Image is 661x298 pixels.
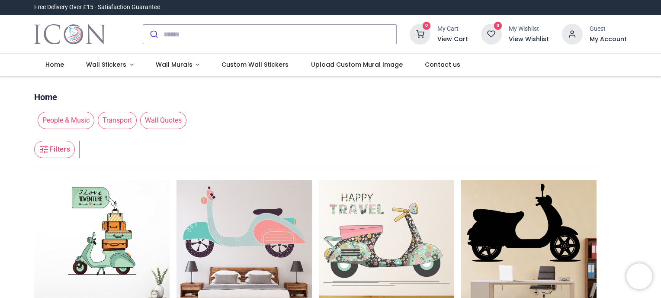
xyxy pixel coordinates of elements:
[221,60,289,69] span: Custom Wall Stickers
[481,30,502,37] a: 0
[509,25,549,33] div: My Wishlist
[311,60,403,69] span: Upload Custom Mural Image
[34,141,75,158] button: Filters
[34,22,106,46] a: Logo of Icon Wall Stickers
[34,91,57,103] a: Home
[410,30,430,37] a: 0
[140,112,186,129] span: Wall Quotes
[75,54,144,76] a: Wall Stickers
[137,112,186,129] button: Wall Quotes
[34,112,94,129] button: People & Music
[445,3,627,12] iframe: Customer reviews powered by Trustpilot
[45,60,64,69] span: Home
[86,60,126,69] span: Wall Stickers
[590,25,627,33] div: Guest
[437,35,468,44] a: View Cart
[143,25,164,44] button: Submit
[38,112,94,129] span: People & Music
[98,112,137,129] span: Transport
[425,60,460,69] span: Contact us
[423,22,431,30] sup: 0
[626,263,652,289] iframe: Brevo live chat
[590,35,627,44] a: My Account
[34,22,106,46] img: Icon Wall Stickers
[494,22,502,30] sup: 0
[509,35,549,44] a: View Wishlist
[437,25,468,33] div: My Cart
[156,60,193,69] span: Wall Murals
[144,54,211,76] a: Wall Murals
[34,3,160,12] div: Free Delivery Over £15 - Satisfaction Guarantee
[94,112,137,129] button: Transport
